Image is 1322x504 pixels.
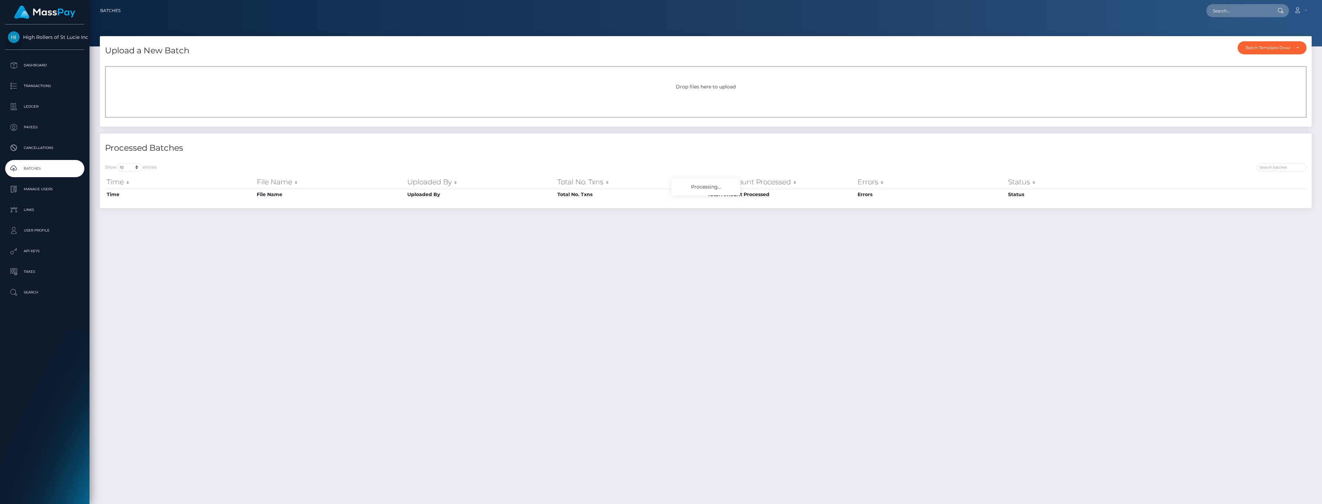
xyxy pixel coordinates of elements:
[1238,41,1307,54] button: Batch Template Download
[1246,45,1291,51] div: Batch Template Download
[556,189,706,200] th: Total No. Txns
[8,184,82,194] p: Manage Users
[8,163,82,174] p: Batches
[406,175,556,189] th: Uploaded By
[8,81,82,91] p: Transactions
[5,222,84,239] a: User Profile
[556,175,706,189] th: Total No. Txns
[8,122,82,132] p: Payees
[105,142,701,154] h4: Processed Batches
[5,160,84,177] a: Batches
[14,6,75,19] img: MassPay Logo
[8,101,82,112] p: Ledger
[1206,4,1271,17] input: Search...
[5,263,84,280] a: Taxes
[105,163,157,171] label: Show entries
[856,175,1006,189] th: Errors
[5,181,84,198] a: Manage Users
[8,267,82,277] p: Taxes
[1257,163,1307,171] input: Search batches
[105,175,255,189] th: Time
[706,189,856,200] th: Total Amount Processed
[8,225,82,236] p: User Profile
[8,60,82,71] p: Dashboard
[406,189,556,200] th: Uploaded By
[5,139,84,157] a: Cancellations
[8,287,82,298] p: Search
[255,175,405,189] th: File Name
[5,77,84,95] a: Transactions
[706,175,856,189] th: Total Amount Processed
[5,34,84,40] span: High Rollers of St Lucie Inc
[5,57,84,74] a: Dashboard
[1006,175,1156,189] th: Status
[117,163,143,171] select: Showentries
[5,284,84,301] a: Search
[5,119,84,136] a: Payees
[676,84,736,90] span: Drop files here to upload
[255,189,405,200] th: File Name
[671,179,740,195] div: Processing...
[105,189,255,200] th: Time
[100,3,120,18] a: Batches
[8,246,82,256] p: API Keys
[5,98,84,115] a: Ledger
[856,189,1006,200] th: Errors
[5,201,84,218] a: Links
[8,31,20,43] img: High Rollers of St Lucie Inc
[8,143,82,153] p: Cancellations
[8,205,82,215] p: Links
[5,243,84,260] a: API Keys
[105,45,189,57] h4: Upload a New Batch
[1006,189,1156,200] th: Status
